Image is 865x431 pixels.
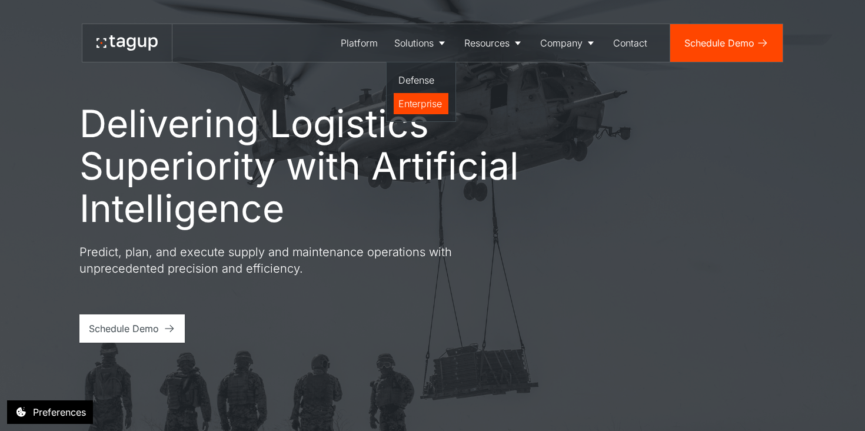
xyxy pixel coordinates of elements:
[386,62,456,122] nav: Solutions
[532,24,605,62] a: Company
[684,36,754,50] div: Schedule Demo
[79,314,185,343] a: Schedule Demo
[394,36,434,50] div: Solutions
[605,24,656,62] a: Contact
[394,69,448,91] a: Defense
[456,24,532,62] a: Resources
[79,244,503,277] p: Predict, plan, and execute supply and maintenance operations with unprecedented precision and eff...
[386,24,456,62] a: Solutions
[613,36,647,50] div: Contact
[33,405,86,419] div: Preferences
[394,93,448,114] a: Enterprise
[89,321,159,336] div: Schedule Demo
[398,97,444,111] div: Enterprise
[79,102,574,230] h1: Delivering Logistics Superiority with Artificial Intelligence
[332,24,386,62] a: Platform
[464,36,510,50] div: Resources
[398,73,444,87] div: Defense
[341,36,378,50] div: Platform
[670,24,783,62] a: Schedule Demo
[540,36,583,50] div: Company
